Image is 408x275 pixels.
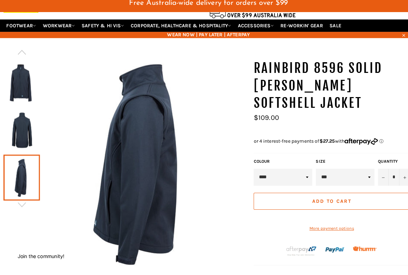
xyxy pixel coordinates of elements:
[248,194,401,211] button: Add to Cart
[320,25,337,37] a: SALE
[39,25,76,37] a: WORKWEAR
[230,25,271,37] a: ACCESSORIES
[3,36,405,43] span: WEAR NOW | PAY LATER | AFTERPAY
[309,161,367,167] label: Size
[39,64,241,266] img: RAINBIRD 8596 Solid Landy Softshell Jacket - Workin Gear
[345,247,369,252] img: Humm_core_logo_RGB-01_300x60px_small_195d8312-4386-4de7-b182-0ef9b6303a37.png
[248,116,273,124] span: $109.00
[7,114,36,152] img: RAINBIRD 8596 Solid Landy Softshell Jacket - Workin Gear
[279,246,310,256] img: Afterpay-Logo-on-dark-bg_large.png
[248,161,306,167] label: COLOUR
[77,25,124,37] a: SAFETY & HI VIS
[272,25,319,37] a: RE-WORKIN' GEAR
[7,68,36,106] img: RAINBIRD 8596 Solid Landy Softshell Jacket - Workin Gear
[391,171,401,187] button: Increase item quantity by one
[305,199,344,205] span: Add to Cart
[127,5,282,12] span: Free Australia-wide delivery for orders over $99
[248,226,401,232] a: More payment options
[125,25,229,37] a: CORPORATE, HEALTHCARE & HOSPITALITY
[17,253,63,259] button: Join the community!
[3,25,38,37] a: FOOTWEAR
[370,161,401,167] label: Quantity
[318,241,337,259] img: paypal.png
[248,64,405,115] h1: RAINBIRD 8596 Solid [PERSON_NAME] Softshell Jacket
[370,171,380,187] button: Reduce item quantity by one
